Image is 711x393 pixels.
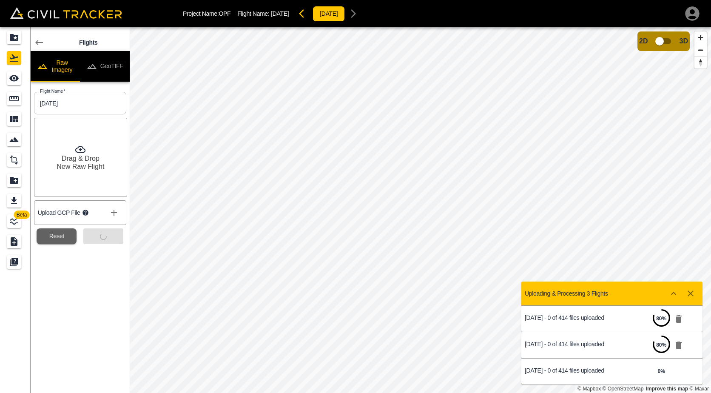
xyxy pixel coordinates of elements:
img: Civil Tracker [10,7,122,19]
a: Map feedback [646,386,688,392]
button: Zoom in [694,31,707,44]
span: 2D [639,37,648,45]
button: Zoom out [694,44,707,56]
button: Reset bearing to north [694,56,707,68]
a: Maxar [689,386,709,392]
button: [DATE] [313,6,345,22]
a: OpenStreetMap [603,386,644,392]
strong: 0 % [657,368,665,374]
p: Flight Name: [237,10,289,17]
p: [DATE] - 0 of 414 files uploaded [525,314,612,321]
p: [DATE] - 0 of 414 files uploaded [525,367,612,374]
canvas: Map [130,27,711,393]
button: Show more [665,285,682,302]
p: Project Name: OPF [183,10,230,17]
strong: 80 % [656,342,666,348]
p: Uploading & Processing 3 Flights [525,290,608,297]
strong: 80 % [656,316,666,322]
p: [DATE] - 0 of 414 files uploaded [525,341,612,347]
span: [DATE] [271,10,289,17]
span: 3D [680,37,688,45]
a: Mapbox [577,386,601,392]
